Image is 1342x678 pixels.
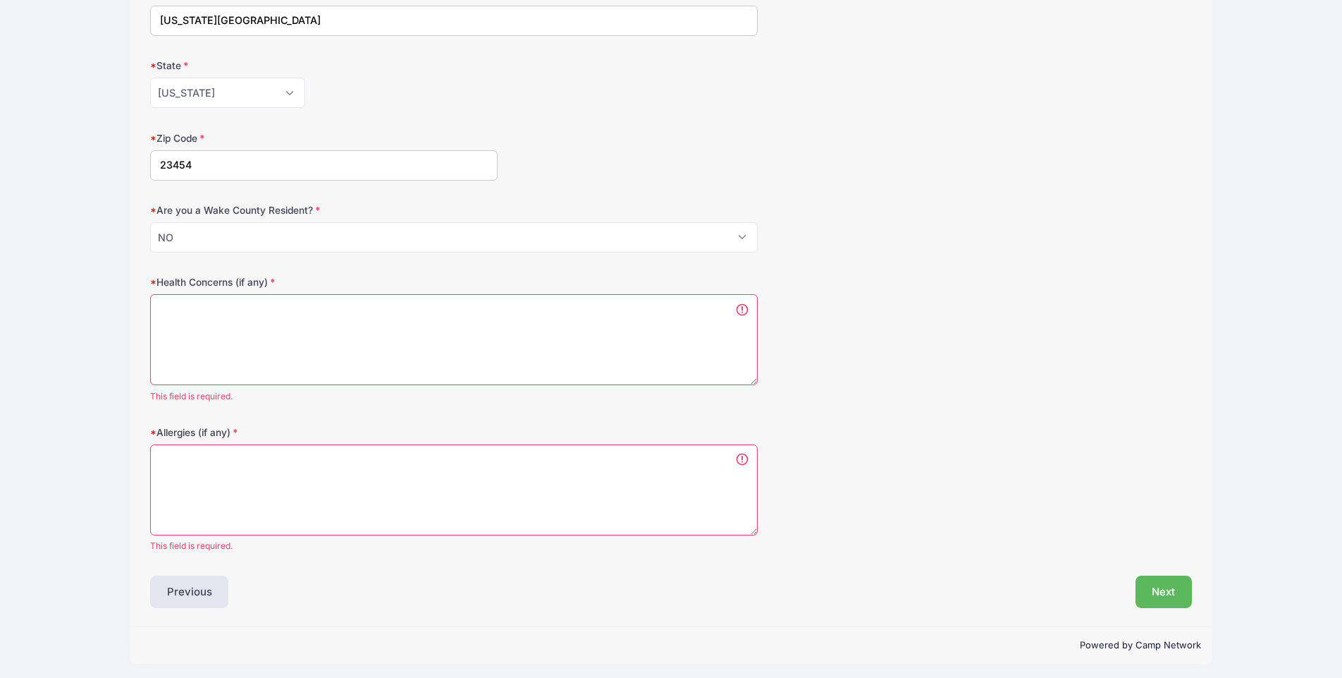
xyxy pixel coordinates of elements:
[150,540,758,552] span: This field is required.
[150,150,498,181] input: xxxxx
[150,425,498,440] label: Allergies (if any)
[1135,576,1193,608] button: Next
[150,203,498,217] label: Are you a Wake County Resident?
[141,638,1201,653] p: Powered by Camp Network
[150,59,498,73] label: State
[150,576,229,608] button: Previous
[150,390,758,403] span: This field is required.
[150,275,498,289] label: Health Concerns (if any)
[150,131,498,145] label: Zip Code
